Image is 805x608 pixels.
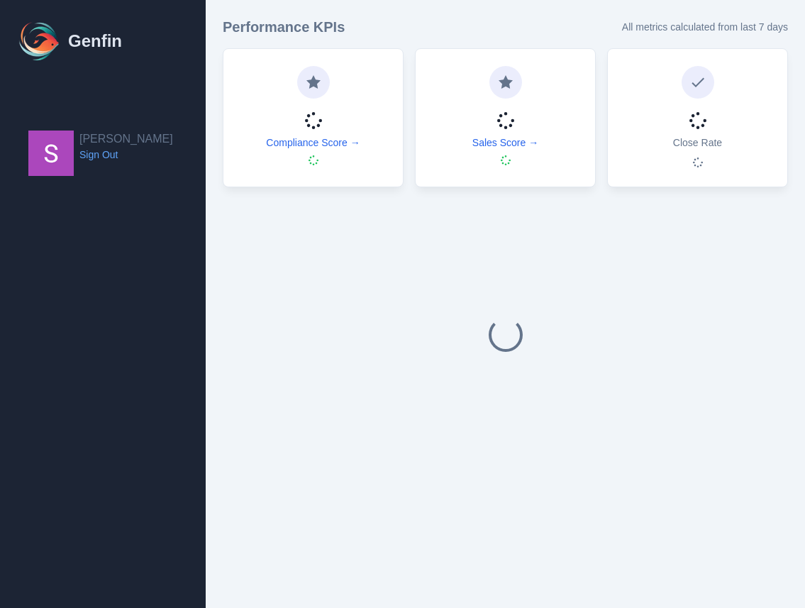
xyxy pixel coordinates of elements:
[79,148,173,162] a: Sign Out
[17,18,62,64] img: Logo
[472,136,538,150] a: Sales Score →
[622,20,788,34] p: All metrics calculated from last 7 days
[223,17,345,37] h3: Performance KPIs
[68,30,122,52] h1: Genfin
[28,131,74,176] img: Shane Wey
[79,131,173,148] h2: [PERSON_NAME]
[673,136,722,150] p: Close Rate
[266,136,360,150] a: Compliance Score →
